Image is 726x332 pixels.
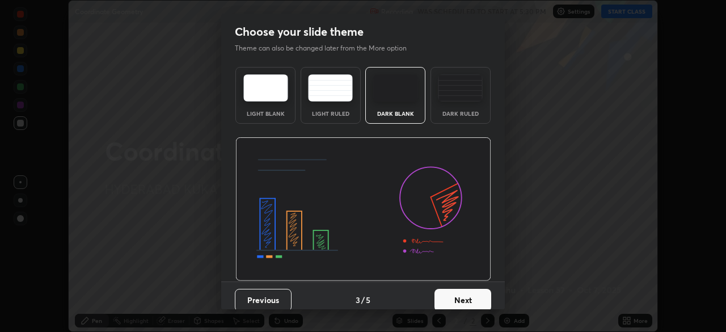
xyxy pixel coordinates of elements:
h4: / [361,294,365,306]
h4: 3 [356,294,360,306]
div: Light Ruled [308,111,353,116]
img: darkTheme.f0cc69e5.svg [373,74,418,102]
img: lightTheme.e5ed3b09.svg [243,74,288,102]
button: Next [434,289,491,312]
div: Dark Blank [373,111,418,116]
img: lightRuledTheme.5fabf969.svg [308,74,353,102]
button: Previous [235,289,292,312]
p: Theme can also be changed later from the More option [235,43,419,53]
h2: Choose your slide theme [235,24,364,39]
h4: 5 [366,294,370,306]
img: darkThemeBanner.d06ce4a2.svg [235,137,491,281]
img: darkRuledTheme.de295e13.svg [438,74,483,102]
div: Dark Ruled [438,111,483,116]
div: Light Blank [243,111,288,116]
